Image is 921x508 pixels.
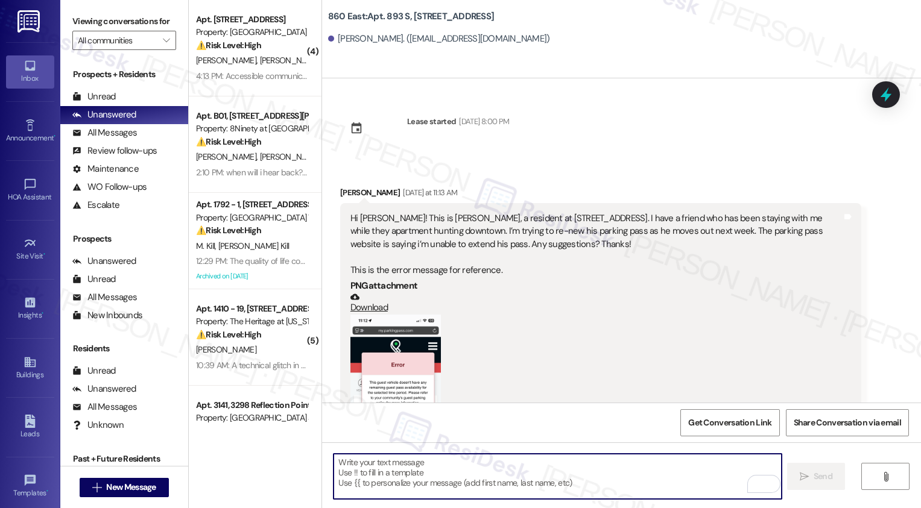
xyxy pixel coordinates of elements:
span: [PERSON_NAME] [196,151,260,162]
div: New Inbounds [72,309,142,322]
a: HOA Assistant [6,174,54,207]
button: New Message [80,478,169,497]
div: Property: [GEOGRAPHIC_DATA] Townhomes [196,212,308,224]
div: 12:29 PM: The quality of life continues to go down as the on-site security gets less and less [196,256,512,266]
i:  [800,472,809,481]
span: • [46,487,48,495]
span: [PERSON_NAME] Kill [218,240,289,251]
div: Apt. B01, [STREET_ADDRESS][PERSON_NAME] [196,110,308,122]
textarea: To enrich screen reader interactions, please activate Accessibility in Grammarly extension settings [334,454,782,499]
i:  [881,472,890,481]
a: Leads [6,411,54,444]
span: M. Kill [196,240,218,251]
div: Prospects [60,233,188,245]
div: Review follow-ups [72,145,157,157]
div: [DATE] at 11:13 AM [400,186,457,199]
b: PNG attachment [350,280,417,292]
div: Apt. 1792 - 1, [STREET_ADDRESS] [196,198,308,211]
div: Archived on [DATE] [195,269,309,284]
span: • [42,309,43,318]
div: Property: 8Ninety at [GEOGRAPHIC_DATA] [196,122,308,135]
i:  [163,36,169,45]
div: 10:39 AM: A technical glitch in my August payment results in an immediate eviction notice. [GEOGR... [196,360,864,371]
div: Apt. 1410 - 19, [STREET_ADDRESS] [196,303,308,315]
div: Unanswered [72,383,136,395]
span: • [43,250,45,259]
div: Maintenance [72,163,139,175]
div: Apt. [STREET_ADDRESS] [196,13,308,26]
div: Escalate [72,199,119,212]
div: Unknown [72,419,124,431]
span: Send [814,470,832,483]
input: All communities [78,31,157,50]
div: Property: [GEOGRAPHIC_DATA] at [GEOGRAPHIC_DATA] [196,412,308,424]
b: 860 East: Apt. 893 S, [STREET_ADDRESS] [328,10,494,23]
div: Apt. 3141, 3298 Reflection Pointe [196,399,308,412]
div: Prospects + Residents [60,68,188,81]
a: Buildings [6,352,54,384]
strong: ⚠️ Risk Level: High [196,136,261,147]
a: Inbox [6,55,54,88]
label: Viewing conversations for [72,12,176,31]
div: Unread [72,273,116,286]
div: Unanswered [72,108,136,121]
span: [PERSON_NAME] [196,55,260,66]
div: Unanswered [72,255,136,268]
div: All Messages [72,127,137,139]
div: Property: The Heritage at [US_STATE] [196,315,308,328]
span: [PERSON_NAME] [259,151,320,162]
a: Download [350,292,842,313]
div: Lease started [407,115,457,128]
div: Residents [60,342,188,355]
div: [DATE] 8:00 PM [456,115,509,128]
span: • [54,132,55,140]
div: Unread [72,365,116,377]
strong: ⚠️ Risk Level: High [196,329,261,340]
strong: ⚠️ Risk Level: High [196,225,261,236]
span: Get Conversation Link [688,416,771,429]
strong: ⚠️ Risk Level: High [196,40,261,51]
div: WO Follow-ups [72,181,147,193]
div: Past + Future Residents [60,453,188,465]
span: [PERSON_NAME] [196,344,256,355]
a: Templates • [6,470,54,503]
span: Share Conversation via email [794,416,901,429]
span: [PERSON_NAME] [259,55,320,66]
div: All Messages [72,291,137,304]
button: Get Conversation Link [680,409,779,436]
i:  [92,483,101,492]
img: ResiDesk Logo [17,10,42,33]
div: [PERSON_NAME] [340,186,861,203]
div: [PERSON_NAME]. ([EMAIL_ADDRESS][DOMAIN_NAME]) [328,33,550,45]
button: Share Conversation via email [786,409,909,436]
a: Site Visit • [6,233,54,266]
div: Hi [PERSON_NAME]! This is [PERSON_NAME], a resident at [STREET_ADDRESS]. I have a friend who has ... [350,212,842,277]
button: Send [787,463,846,490]
a: Insights • [6,292,54,325]
div: 2:10 PM: when will i hear back? i will resubmit [196,167,351,178]
div: Unread [72,90,116,103]
span: New Message [106,481,156,494]
div: Property: [GEOGRAPHIC_DATA] [196,26,308,39]
div: All Messages [72,401,137,413]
